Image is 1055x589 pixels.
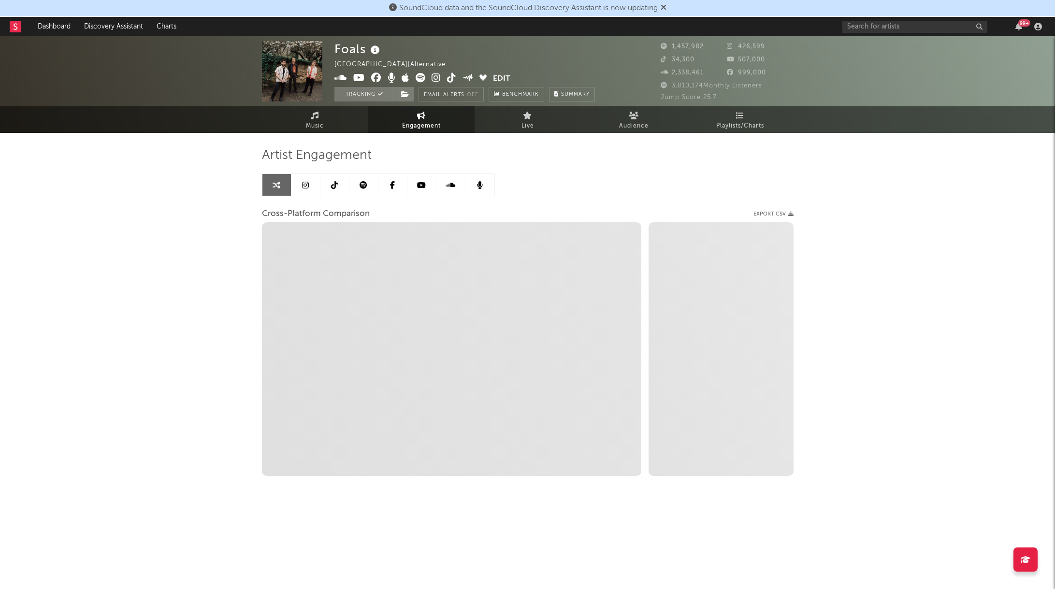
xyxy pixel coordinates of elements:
[334,87,395,101] button: Tracking
[419,87,484,101] button: Email AlertsOff
[399,4,658,12] span: SoundCloud data and the SoundCloud Discovery Assistant is now updating
[493,73,510,85] button: Edit
[661,4,666,12] span: Dismiss
[661,43,704,50] span: 1,457,982
[150,17,183,36] a: Charts
[727,43,765,50] span: 426,599
[619,120,649,132] span: Audience
[842,21,987,33] input: Search for artists
[262,106,368,133] a: Music
[661,70,704,76] span: 2,338,461
[687,106,794,133] a: Playlists/Charts
[31,17,77,36] a: Dashboard
[489,87,544,101] a: Benchmark
[368,106,475,133] a: Engagement
[334,41,382,57] div: Foals
[1018,19,1030,27] div: 99 +
[716,120,764,132] span: Playlists/Charts
[262,208,370,220] span: Cross-Platform Comparison
[727,57,765,63] span: 507,000
[661,57,694,63] span: 34,300
[549,87,595,101] button: Summary
[561,92,590,97] span: Summary
[1015,23,1022,30] button: 99+
[727,70,766,76] span: 999,000
[306,120,324,132] span: Music
[661,94,717,101] span: Jump Score: 25.7
[467,92,478,98] em: Off
[753,211,794,217] button: Export CSV
[581,106,687,133] a: Audience
[475,106,581,133] a: Live
[521,120,534,132] span: Live
[262,150,372,161] span: Artist Engagement
[77,17,150,36] a: Discovery Assistant
[661,83,762,89] span: 3,810,174 Monthly Listeners
[334,59,457,71] div: [GEOGRAPHIC_DATA] | Alternative
[502,89,539,101] span: Benchmark
[402,120,441,132] span: Engagement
